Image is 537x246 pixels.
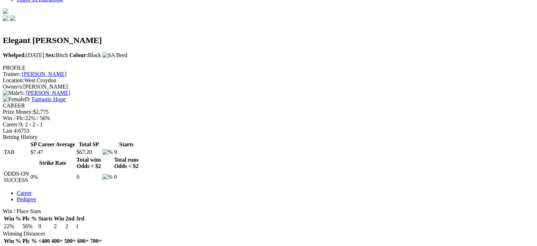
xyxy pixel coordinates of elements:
td: $67.20 [76,149,101,156]
th: 500+ [64,238,76,245]
td: 22% [3,223,21,230]
a: Career [17,190,32,196]
td: 2 [53,223,64,230]
img: Female [3,96,25,103]
th: Plc % [22,238,37,245]
a: Pedigree [17,196,36,202]
b: Sex: [45,52,56,58]
span: S: [3,90,24,96]
th: Win [53,215,64,222]
div: [PERSON_NAME] [3,84,529,90]
span: Prize Money: [3,109,33,115]
td: TAB [3,149,29,156]
div: Win / Place Stats [3,208,529,215]
th: Starts [114,141,139,148]
td: 0 [114,170,139,184]
a: [PERSON_NAME] [26,90,70,96]
span: Last 4: [3,128,18,134]
td: 1 [76,223,85,230]
span: Win / Plc: [3,115,25,121]
th: Win % [3,215,21,222]
div: CAREER [3,103,529,109]
th: <400 [38,238,50,245]
div: $2,775 [3,109,529,115]
img: twitter.svg [10,15,15,21]
div: 6753 [3,128,529,134]
th: 600+ [77,238,89,245]
th: Strike Rate [30,156,76,170]
img: facebook.svg [3,15,8,21]
div: 22% / 56% [3,115,529,121]
div: 9; 2 - 2 - 1 [3,121,529,128]
span: Bitch [45,52,68,58]
span: Location: [3,77,24,83]
div: PROFILE [3,65,529,71]
th: Total runs Odds < $2 [114,156,139,170]
th: Total wins Odds < $2 [76,156,101,170]
span: D: [3,96,30,102]
td: 2 [65,223,75,230]
a: Fantastic Hope [32,96,65,102]
img: logo-grsa-white.png [3,8,8,14]
td: 9 [114,149,139,156]
img: % [102,174,113,180]
th: SP Career Average [30,141,76,148]
img: Male [3,90,20,96]
img: % [102,149,113,155]
span: [DATE] [3,52,44,58]
b: Whelped: [3,52,26,58]
h2: Elegant [PERSON_NAME] [3,36,529,45]
div: Winning Distances [3,231,529,237]
th: Win % [3,238,21,245]
td: 56% [22,223,37,230]
a: [PERSON_NAME] [22,71,66,77]
th: 2nd [65,215,75,222]
div: West Croydon [3,77,529,84]
th: 400+ [51,238,63,245]
img: SA Bred [102,52,127,58]
td: 0% [30,170,76,184]
span: Black [69,52,101,58]
th: Plc % [22,215,37,222]
th: 3rd [76,215,85,222]
th: Starts [38,215,53,222]
th: Total SP [76,141,101,148]
div: Betting History [3,134,529,140]
b: Colour: [69,52,88,58]
td: 0 [76,170,101,184]
td: $7.47 [30,149,76,156]
span: Owner/s: [3,84,23,90]
span: Trainer: [3,71,21,77]
th: 700+ [90,238,102,245]
td: ODDS-ON SUCCESS [3,170,29,184]
span: Career: [3,121,19,127]
td: 9 [38,223,53,230]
